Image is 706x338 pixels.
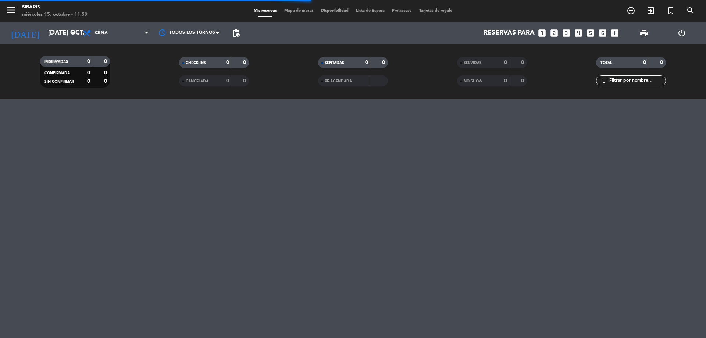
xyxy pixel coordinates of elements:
i: looks_two [549,28,559,38]
i: looks_3 [561,28,571,38]
span: SIN CONFIRMAR [44,80,74,83]
span: Cena [95,31,108,36]
strong: 0 [504,60,507,65]
i: looks_4 [574,28,583,38]
strong: 0 [643,60,646,65]
strong: 0 [243,60,247,65]
strong: 0 [521,60,525,65]
strong: 0 [365,60,368,65]
span: print [639,29,648,38]
strong: 0 [243,78,247,83]
i: power_settings_new [677,29,686,38]
i: add_circle_outline [627,6,635,15]
strong: 0 [660,60,664,65]
span: Mapa de mesas [281,9,317,13]
div: miércoles 15. octubre - 11:59 [22,11,88,18]
input: Filtrar por nombre... [609,77,666,85]
i: filter_list [600,77,609,85]
span: Tarjetas de regalo [416,9,456,13]
strong: 0 [382,60,386,65]
i: arrow_drop_down [68,29,77,38]
span: SENTADAS [325,61,344,65]
span: Mis reservas [250,9,281,13]
div: LOG OUT [663,22,700,44]
strong: 0 [226,78,229,83]
i: turned_in_not [666,6,675,15]
span: Lista de Espera [352,9,388,13]
strong: 0 [104,79,108,84]
span: Pre-acceso [388,9,416,13]
i: looks_5 [586,28,595,38]
strong: 0 [87,79,90,84]
span: NO SHOW [464,79,482,83]
span: Reservas para [484,29,535,37]
span: CHECK INS [186,61,206,65]
span: RESERVADAS [44,60,68,64]
i: exit_to_app [646,6,655,15]
span: CONFIRMADA [44,71,70,75]
strong: 0 [104,70,108,75]
i: looks_6 [598,28,607,38]
strong: 0 [226,60,229,65]
i: search [686,6,695,15]
strong: 0 [104,59,108,64]
span: SERVIDAS [464,61,482,65]
strong: 0 [504,78,507,83]
div: sibaris [22,4,88,11]
span: RE AGENDADA [325,79,352,83]
i: looks_one [537,28,547,38]
i: add_box [610,28,620,38]
span: TOTAL [600,61,612,65]
span: Disponibilidad [317,9,352,13]
strong: 0 [87,59,90,64]
button: menu [6,4,17,18]
span: CANCELADA [186,79,208,83]
i: [DATE] [6,25,44,41]
i: menu [6,4,17,15]
strong: 0 [87,70,90,75]
span: pending_actions [232,29,240,38]
strong: 0 [521,78,525,83]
